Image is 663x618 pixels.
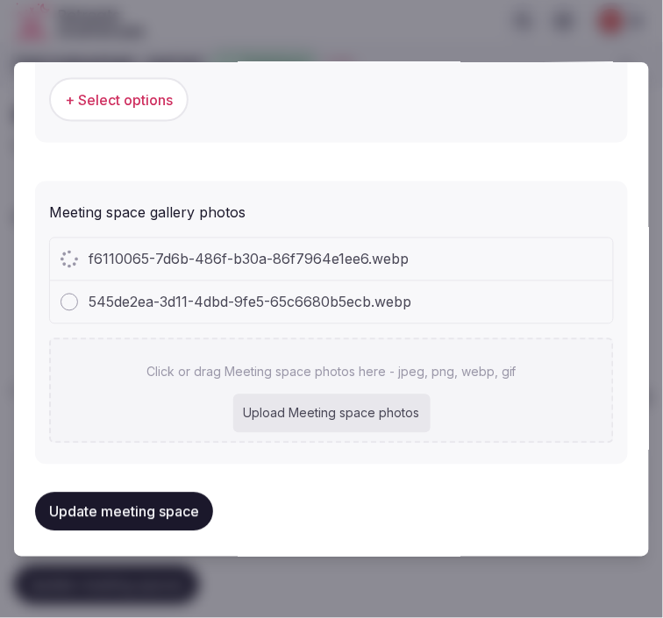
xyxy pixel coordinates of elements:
[146,364,517,381] p: Click or drag Meeting space photos here - jpeg, png, webp, gif
[49,78,189,122] button: + Select options
[65,90,173,110] span: + Select options
[35,493,213,531] button: Update meeting space
[49,195,614,224] div: Meeting space gallery photos
[89,249,409,270] span: f6110065-7d6b-486f-b30a-86f7964e1ee6.webp
[89,292,411,313] span: 545de2ea-3d11-4dbd-9fe5-65c6680b5ecb.webp
[233,394,431,433] div: Upload Meeting space photos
